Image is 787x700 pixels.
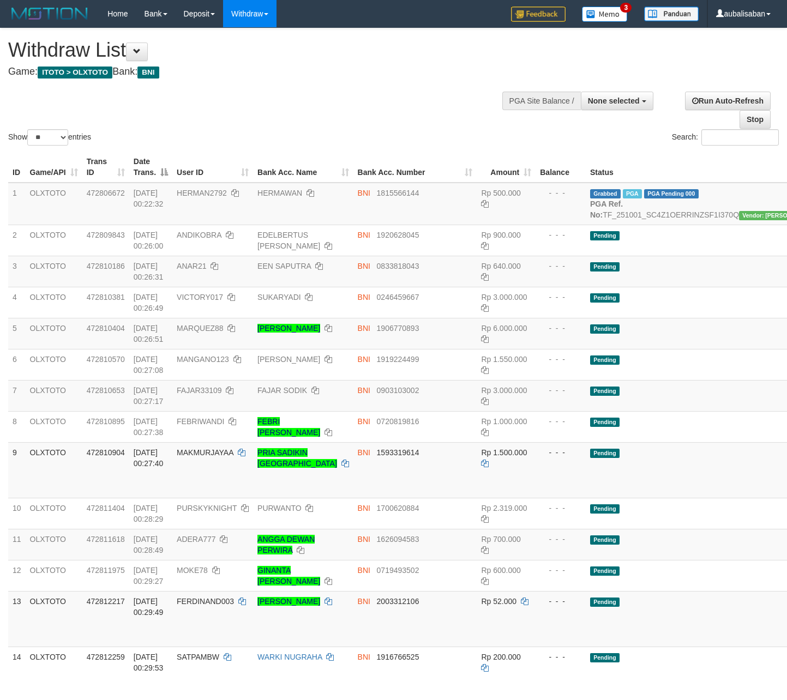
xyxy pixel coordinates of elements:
[8,442,26,498] td: 9
[26,287,82,318] td: OLXTOTO
[377,597,419,606] span: Copy 2003312106 to clipboard
[257,293,301,301] a: SUKARYADI
[481,448,527,457] span: Rp 1.500.000
[358,417,370,426] span: BNI
[590,418,620,427] span: Pending
[177,448,233,457] span: MAKMURJAYAA
[481,231,520,239] span: Rp 900.000
[253,152,353,183] th: Bank Acc. Name: activate to sort column ascending
[257,448,337,468] a: PRIA SADIKIN [GEOGRAPHIC_DATA]
[257,324,320,333] a: [PERSON_NAME]
[134,566,164,586] span: [DATE] 00:29:27
[481,355,527,364] span: Rp 1.550.000
[177,597,234,606] span: FERDINAND003
[353,152,477,183] th: Bank Acc. Number: activate to sort column ascending
[8,318,26,349] td: 5
[26,529,82,560] td: OLXTOTO
[540,230,581,240] div: - - -
[481,189,520,197] span: Rp 500.000
[38,67,112,79] span: ITOTO > OLXTOTO
[685,92,771,110] a: Run Auto-Refresh
[26,411,82,442] td: OLXTOTO
[134,535,164,554] span: [DATE] 00:28:49
[134,504,164,523] span: [DATE] 00:28:29
[8,591,26,647] td: 13
[540,534,581,545] div: - - -
[26,183,82,225] td: OLXTOTO
[134,293,164,312] span: [DATE] 00:26:49
[540,416,581,427] div: - - -
[590,449,620,458] span: Pending
[26,380,82,411] td: OLXTOTO
[134,448,164,468] span: [DATE] 00:27:40
[590,387,620,396] span: Pending
[177,566,208,575] span: MOKE78
[87,653,125,661] span: 472812259
[358,535,370,544] span: BNI
[257,504,302,512] a: PURWANTO
[590,566,620,576] span: Pending
[87,262,125,270] span: 472810186
[87,566,125,575] span: 472811975
[511,7,566,22] img: Feedback.jpg
[590,535,620,545] span: Pending
[129,152,172,183] th: Date Trans.: activate to sort column descending
[481,504,527,512] span: Rp 2.319.000
[26,256,82,287] td: OLXTOTO
[8,380,26,411] td: 7
[358,262,370,270] span: BNI
[358,448,370,457] span: BNI
[540,651,581,662] div: - - -
[590,324,620,334] span: Pending
[177,324,224,333] span: MARQUEZ88
[177,535,216,544] span: ADERA777
[536,152,586,183] th: Balance
[377,566,419,575] span: Copy 0719493502 to clipboard
[8,498,26,529] td: 10
[358,355,370,364] span: BNI
[87,504,125,512] span: 472811404
[26,591,82,647] td: OLXTOTO
[87,535,125,544] span: 472811618
[620,3,632,13] span: 3
[377,535,419,544] span: Copy 1626094583 to clipboard
[502,92,581,110] div: PGA Site Balance /
[134,417,164,437] span: [DATE] 00:27:38
[134,262,164,281] span: [DATE] 00:26:31
[672,129,779,146] label: Search:
[481,417,527,426] span: Rp 1.000.000
[623,189,642,198] span: Marked by aubadesyah
[134,386,164,406] span: [DATE] 00:27:17
[358,231,370,239] span: BNI
[87,293,125,301] span: 472810381
[134,231,164,250] span: [DATE] 00:26:00
[481,293,527,301] span: Rp 3.000.000
[377,355,419,364] span: Copy 1919224499 to clipboard
[590,200,623,219] b: PGA Ref. No:
[177,231,221,239] span: ANDIKOBRA
[257,355,320,364] a: [PERSON_NAME]
[377,448,419,457] span: Copy 1593319614 to clipboard
[8,67,514,77] h4: Game: Bank:
[134,189,164,208] span: [DATE] 00:22:32
[8,411,26,442] td: 8
[87,324,125,333] span: 472810404
[8,183,26,225] td: 1
[134,355,164,375] span: [DATE] 00:27:08
[26,560,82,591] td: OLXTOTO
[590,262,620,271] span: Pending
[177,189,227,197] span: HERMAN2792
[540,354,581,365] div: - - -
[87,231,125,239] span: 472809843
[177,355,229,364] span: MANGANO123
[358,504,370,512] span: BNI
[701,129,779,146] input: Search:
[87,597,125,606] span: 472812217
[358,324,370,333] span: BNI
[172,152,253,183] th: User ID: activate to sort column ascending
[377,417,419,426] span: Copy 0720819816 to clipboard
[87,386,125,395] span: 472810653
[590,504,620,514] span: Pending
[377,504,419,512] span: Copy 1700620884 to clipboard
[8,560,26,591] td: 12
